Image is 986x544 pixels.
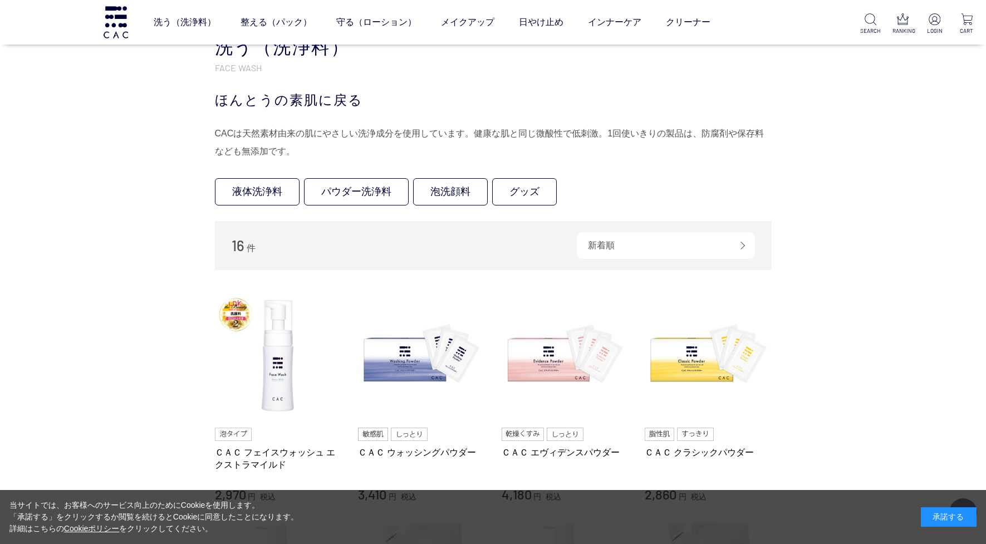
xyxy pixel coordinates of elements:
a: クリーナー [666,7,710,38]
div: 新着順 [577,232,755,259]
a: 日やけ止め [519,7,563,38]
span: 4,180 [502,486,532,502]
a: LOGIN [924,13,945,35]
p: CART [956,27,977,35]
a: Cookieポリシー [64,524,120,533]
a: 洗う（洗浄料） [154,7,216,38]
div: 承諾する [921,507,977,527]
a: SEARCH [860,13,881,35]
a: パウダー洗浄料 [304,178,409,205]
span: 3,410 [358,486,386,502]
img: しっとり [547,428,583,441]
img: しっとり [391,428,428,441]
span: 2,970 [215,486,246,502]
a: インナーケア [588,7,641,38]
a: 液体洗浄料 [215,178,300,205]
span: 2,860 [645,486,676,502]
a: ＣＡＣ ウォッシングパウダー [358,447,485,458]
p: FACE WASH [215,62,772,73]
img: ＣＡＣ クラシックパウダー [645,292,772,419]
img: ＣＡＣ フェイスウォッシュ エクストラマイルド [215,292,342,419]
img: 脂性肌 [645,428,674,441]
a: ＣＡＣ エヴィデンスパウダー [502,447,629,458]
img: 泡タイプ [215,428,252,441]
div: ほんとうの素肌に戻る [215,90,772,110]
img: ＣＡＣ ウォッシングパウダー [358,292,485,419]
img: 敏感肌 [358,428,388,441]
div: 当サイトでは、お客様へのサービス向上のためにCookieを使用します。 「承諾する」をクリックするか閲覧を続けるとCookieに同意したことになります。 詳細はこちらの をクリックしてください。 [9,499,299,535]
a: 整える（パック） [241,7,312,38]
div: CACは天然素材由来の肌にやさしい洗浄成分を使用しています。健康な肌と同じ微酸性で低刺激。1回使いきりの製品は、防腐剤や保存料なども無添加です。 [215,125,772,160]
p: LOGIN [924,27,945,35]
a: 守る（ローション） [336,7,416,38]
img: すっきり [677,428,714,441]
a: CART [956,13,977,35]
img: 乾燥くすみ [502,428,544,441]
p: SEARCH [860,27,881,35]
a: RANKING [892,13,913,35]
a: ＣＡＣ クラシックパウダー [645,447,772,458]
p: RANKING [892,27,913,35]
span: 16 [232,237,244,254]
span: 件 [247,243,256,253]
a: メイクアップ [441,7,494,38]
img: logo [102,6,130,38]
a: 泡洗顔料 [413,178,488,205]
a: グッズ [492,178,557,205]
img: ＣＡＣ エヴィデンスパウダー [502,292,629,419]
a: ＣＡＣ フェイスウォッシュ エクストラマイルド [215,447,342,471]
